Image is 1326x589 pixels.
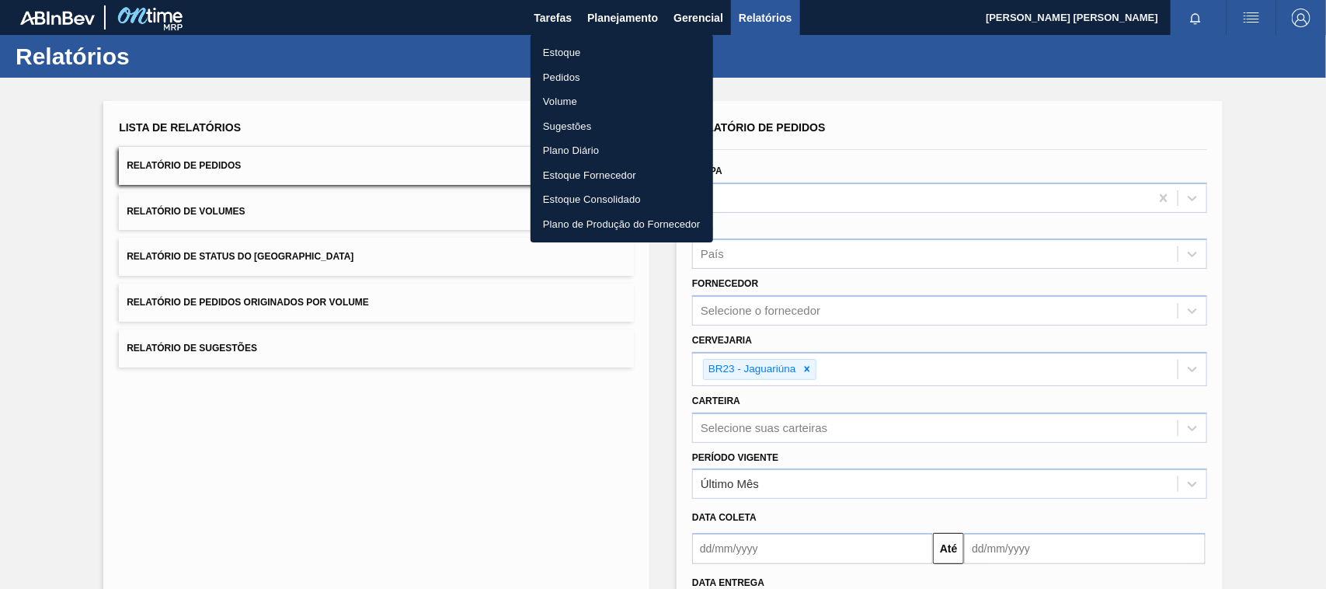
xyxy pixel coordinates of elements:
[531,40,713,65] a: Estoque
[531,163,713,188] a: Estoque Fornecedor
[531,212,713,237] a: Plano de Produção do Fornecedor
[531,187,713,212] a: Estoque Consolidado
[531,65,713,90] a: Pedidos
[531,89,713,114] a: Volume
[531,138,713,163] a: Plano Diário
[531,114,713,139] a: Sugestões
